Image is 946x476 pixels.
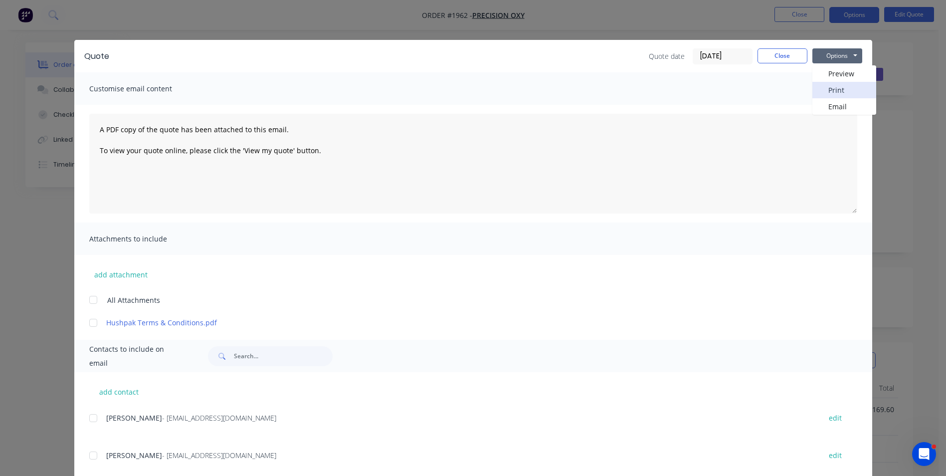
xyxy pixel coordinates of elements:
[812,82,876,98] button: Print
[89,232,199,246] span: Attachments to include
[106,413,162,423] span: [PERSON_NAME]
[106,451,162,460] span: [PERSON_NAME]
[84,50,109,62] div: Quote
[89,267,153,282] button: add attachment
[649,51,685,61] span: Quote date
[757,48,807,63] button: Close
[107,295,160,305] span: All Attachments
[234,346,333,366] input: Search...
[89,82,199,96] span: Customise email content
[812,65,876,82] button: Preview
[106,317,811,328] a: Hushpak Terms & Conditions.pdf
[89,342,184,370] span: Contacts to include on email
[89,384,149,399] button: add contact
[812,98,876,115] button: Email
[912,442,936,466] iframe: Intercom live chat
[89,114,857,214] textarea: A PDF copy of the quote has been attached to this email. To view your quote online, please click ...
[162,413,276,423] span: - [EMAIL_ADDRESS][DOMAIN_NAME]
[823,411,848,425] button: edit
[162,451,276,460] span: - [EMAIL_ADDRESS][DOMAIN_NAME]
[823,449,848,462] button: edit
[812,48,862,63] button: Options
